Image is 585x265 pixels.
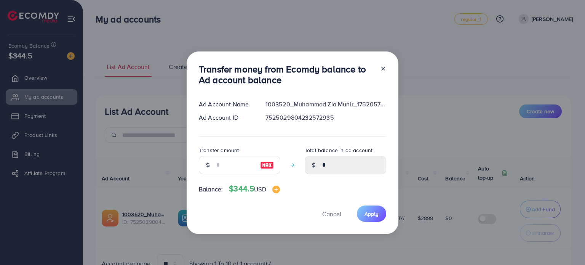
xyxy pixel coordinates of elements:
label: Total balance in ad account [305,146,372,154]
button: Apply [357,206,386,222]
button: Cancel [313,206,351,222]
span: USD [254,185,266,193]
span: Cancel [322,210,341,218]
span: Apply [364,210,379,218]
h4: $344.5 [229,184,280,194]
label: Transfer amount [199,146,239,154]
iframe: Chat [553,231,579,259]
h3: Transfer money from Ecomdy balance to Ad account balance [199,64,374,86]
span: Balance: [199,185,223,194]
div: 1003520_Muhammad Zia Munir_1752057834951 [259,100,392,109]
img: image [260,161,274,170]
img: image [272,186,280,193]
div: Ad Account Name [193,100,259,109]
div: Ad Account ID [193,113,259,122]
div: 7525029804232572935 [259,113,392,122]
